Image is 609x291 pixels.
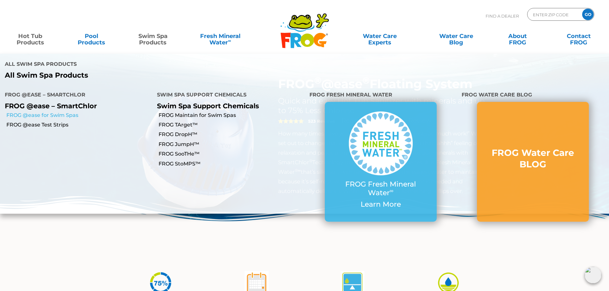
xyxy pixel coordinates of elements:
p: FROG Fresh Mineral Water [338,180,424,197]
h4: FROG Fresh Mineral Water [309,89,452,102]
a: FROG Water Care BLOG [490,147,576,177]
a: FROG SooTHe™ [159,150,304,157]
h4: Swim Spa Support Chemicals [157,89,300,102]
p: Find A Dealer [486,8,519,24]
sup: ∞ [228,38,231,43]
a: FROG JumpH™ [159,141,304,148]
p: Learn More [338,200,424,209]
sup: ∞ [390,188,394,194]
a: FROG Fresh Mineral Water∞ Learn More [338,111,424,212]
a: ContactFROG [555,30,603,42]
a: Water CareBlog [432,30,480,42]
img: openIcon [585,267,601,283]
a: Hot TubProducts [6,30,54,42]
a: PoolProducts [68,30,115,42]
a: AboutFROG [494,30,541,42]
a: Swim SpaProducts [129,30,177,42]
a: FROG DropH™ [159,131,304,138]
a: FROG Maintain for Swim Spas [159,112,304,119]
a: FROG StoMPS™ [159,160,304,167]
h4: FROG @ease – SmartChlor [5,89,147,102]
input: GO [582,9,594,20]
h4: FROG Water Care BLOG [462,89,604,102]
p: FROG @ease – SmartChlor [5,102,147,110]
a: Fresh MineralWater∞ [190,30,250,42]
h3: FROG Water Care BLOG [490,147,576,170]
a: Water CareExperts [341,30,418,42]
input: Zip Code Form [532,10,575,19]
a: Swim Spa Support Chemicals [157,102,259,110]
a: FROG @ease Test Strips [6,121,152,128]
a: FROG @ease for Swim Spas [6,112,152,119]
a: FROG TArget™ [159,121,304,128]
h4: All Swim Spa Products [5,58,300,71]
a: All Swim Spa Products [5,71,300,80]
